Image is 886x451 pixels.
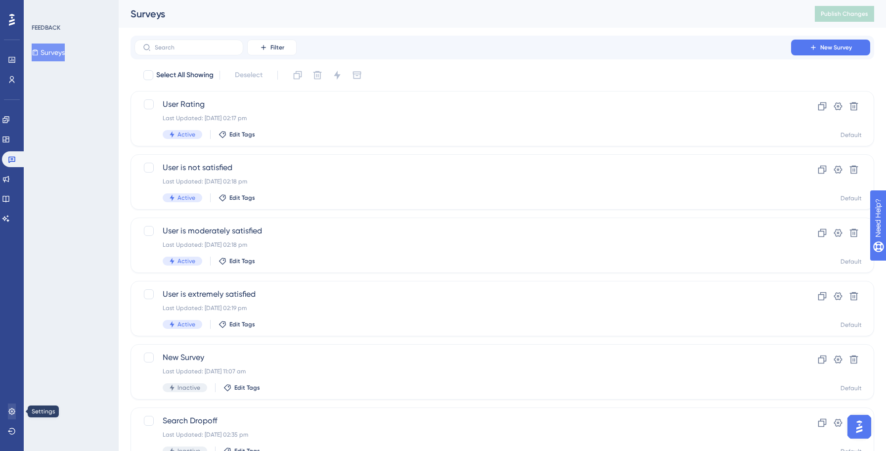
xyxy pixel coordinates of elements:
[177,384,200,392] span: Inactive
[820,44,852,51] span: New Survey
[219,131,255,138] button: Edit Tags
[219,320,255,328] button: Edit Tags
[821,10,868,18] span: Publish Changes
[841,321,862,329] div: Default
[163,178,763,185] div: Last Updated: [DATE] 02:18 pm
[163,241,763,249] div: Last Updated: [DATE] 02:18 pm
[177,131,195,138] span: Active
[841,194,862,202] div: Default
[163,415,763,427] span: Search Dropoff
[163,98,763,110] span: User Rating
[229,131,255,138] span: Edit Tags
[163,162,763,174] span: User is not satisfied
[32,24,60,32] div: FEEDBACK
[163,114,763,122] div: Last Updated: [DATE] 02:17 pm
[226,66,271,84] button: Deselect
[155,44,235,51] input: Search
[841,258,862,266] div: Default
[229,320,255,328] span: Edit Tags
[229,194,255,202] span: Edit Tags
[223,384,260,392] button: Edit Tags
[163,288,763,300] span: User is extremely satisfied
[177,320,195,328] span: Active
[177,257,195,265] span: Active
[841,131,862,139] div: Default
[219,194,255,202] button: Edit Tags
[247,40,297,55] button: Filter
[156,69,214,81] span: Select All Showing
[815,6,874,22] button: Publish Changes
[791,40,870,55] button: New Survey
[229,257,255,265] span: Edit Tags
[844,412,874,442] iframe: UserGuiding AI Assistant Launcher
[841,384,862,392] div: Default
[23,2,62,14] span: Need Help?
[177,194,195,202] span: Active
[32,44,65,61] button: Surveys
[235,69,263,81] span: Deselect
[163,367,763,375] div: Last Updated: [DATE] 11:07 am
[163,304,763,312] div: Last Updated: [DATE] 02:19 pm
[163,225,763,237] span: User is moderately satisfied
[131,7,790,21] div: Surveys
[219,257,255,265] button: Edit Tags
[270,44,284,51] span: Filter
[234,384,260,392] span: Edit Tags
[163,352,763,363] span: New Survey
[163,431,763,439] div: Last Updated: [DATE] 02:35 pm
